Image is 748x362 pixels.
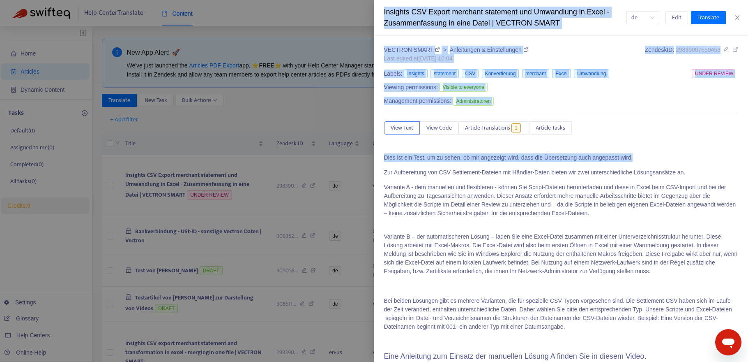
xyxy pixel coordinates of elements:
span: CSV [462,69,479,78]
span: Article Translations [465,123,510,132]
button: Close [732,14,743,22]
span: Excel [552,69,571,78]
h3: Eine Anleitung zum Einsatz der manuellen Lösung A finden Sie in diesem Video. [384,352,739,361]
span: View Text [391,123,413,132]
p: Variante A - dem manuellen und flexibleren - können Sie Script-Dateien herunterladen und diese in... [384,183,739,226]
button: Translate [691,11,726,24]
p: Zur Aufbereitung von CSV Settlement-Dateien mit Händler-Daten bieten wir zwei unterschiedliche Lö... [384,168,739,177]
a: VECTRON SMART [384,46,442,53]
span: Insights [404,69,427,78]
span: Umwandlung [574,69,609,78]
span: Management permissions: [384,97,451,105]
div: Last edited at [DATE] 10:04 [384,54,528,63]
div: Zendesk ID: [645,46,738,63]
div: Insights CSV Export merchant statement und Umwandlung in Excel - Zusammenfassung in eine Datei | ... [384,7,626,29]
span: Konvertierung [482,69,519,78]
p: Bei beiden Lösungen gibt es mehrere Varianten, die für spezielle CSV-Typen vorgesehen sind. Die S... [384,297,739,331]
span: de [631,12,654,24]
iframe: Schaltfläche zum Öffnen des Messaging-Fensters [715,329,741,355]
span: 1 [511,123,521,132]
a: Anleitungen & Einstellungen [450,46,528,53]
span: 29839007559453 [676,46,720,53]
span: Visible to everyone [440,83,488,92]
button: Article Tasks [529,121,572,135]
button: Edit [665,11,688,24]
span: close [734,14,741,21]
span: Edit [672,13,681,22]
span: Administratoren [453,97,494,106]
p: Variante B – der automatischeren Lösung – laden Sie eine Excel-Datei zusammen mit einer Unterverz... [384,232,739,276]
p: Dies ist ein Test, um zu sehen, ob mir angezeigt wird, dass die Übersetzung auch angepasst wird. [384,153,739,162]
button: View Text [384,121,420,135]
span: Article Tasks [536,123,565,132]
span: merchant [522,69,549,78]
span: Viewing permissions: [384,83,438,92]
button: Article Translations1 [458,121,529,135]
button: View Code [420,121,458,135]
span: statement [430,69,459,78]
span: Labels: [384,70,403,78]
span: View Code [426,123,452,132]
span: UNDER REVIEW [692,69,735,78]
div: > [384,46,528,54]
span: Translate [697,13,719,22]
